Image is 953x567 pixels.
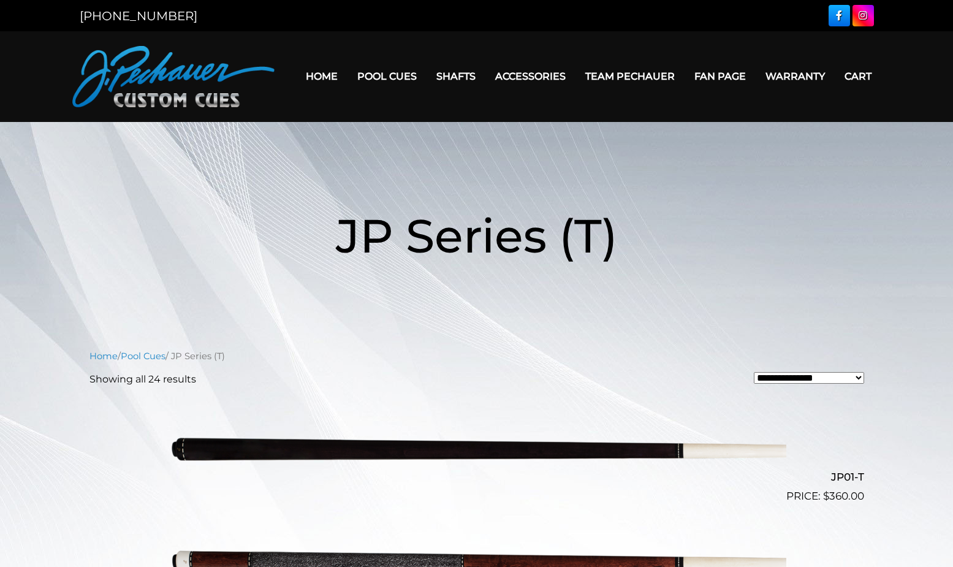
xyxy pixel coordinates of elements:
[823,490,864,502] bdi: 360.00
[121,351,165,362] a: Pool Cues
[485,61,575,92] a: Accessories
[89,351,118,362] a: Home
[427,61,485,92] a: Shafts
[756,61,835,92] a: Warranty
[823,490,829,502] span: $
[347,61,427,92] a: Pool Cues
[754,372,864,384] select: Shop order
[80,9,197,23] a: [PHONE_NUMBER]
[575,61,685,92] a: Team Pechauer
[89,372,196,387] p: Showing all 24 results
[685,61,756,92] a: Fan Page
[89,397,864,504] a: JP01-T $360.00
[72,46,275,107] img: Pechauer Custom Cues
[89,349,864,363] nav: Breadcrumb
[167,397,786,500] img: JP01-T
[336,207,618,264] span: JP Series (T)
[89,466,864,489] h2: JP01-T
[296,61,347,92] a: Home
[835,61,881,92] a: Cart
